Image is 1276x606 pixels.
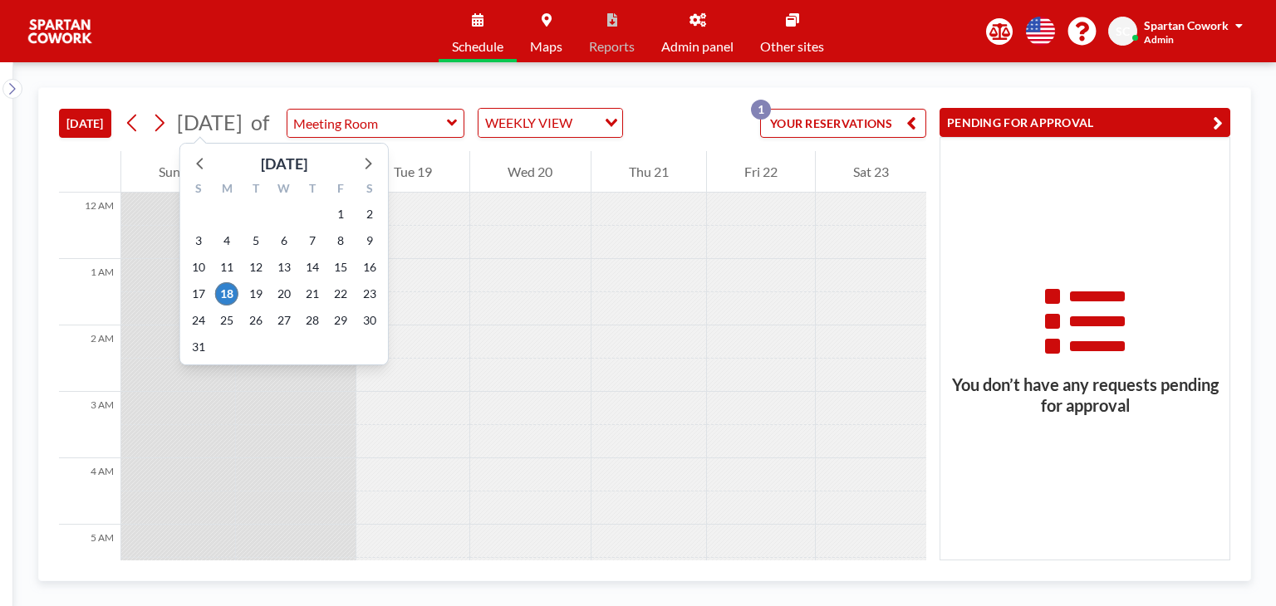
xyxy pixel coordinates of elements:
input: Search for option [577,112,595,134]
span: Friday, August 8, 2025 [329,229,352,252]
div: Sat 23 [816,151,926,193]
span: Sunday, August 17, 2025 [187,282,210,305]
span: Other sites [760,40,824,53]
div: 2 AM [59,325,120,392]
span: Saturday, August 16, 2025 [358,256,381,279]
span: SC [1116,24,1130,39]
button: YOUR RESERVATIONS1 [760,109,926,138]
span: Saturday, August 30, 2025 [358,309,381,332]
div: 4 AM [59,458,120,525]
span: [DATE] [177,110,243,134]
div: Search for option [478,109,622,137]
span: Monday, August 4, 2025 [215,229,238,252]
div: T [298,179,326,201]
div: 3 AM [59,392,120,458]
span: Sunday, August 24, 2025 [187,309,210,332]
div: 1 AM [59,259,120,325]
div: W [270,179,298,201]
button: [DATE] [59,109,111,138]
div: M [213,179,241,201]
span: Friday, August 15, 2025 [329,256,352,279]
span: Tuesday, August 26, 2025 [244,309,267,332]
span: Schedule [452,40,503,53]
span: Wednesday, August 13, 2025 [272,256,296,279]
div: S [184,179,213,201]
span: Tuesday, August 5, 2025 [244,229,267,252]
input: Meeting Room [287,110,447,137]
p: 1 [751,100,771,120]
span: Sunday, August 10, 2025 [187,256,210,279]
span: Thursday, August 28, 2025 [301,309,324,332]
button: PENDING FOR APPROVAL [940,108,1230,137]
span: Maps [530,40,562,53]
span: Saturday, August 23, 2025 [358,282,381,305]
span: Wednesday, August 27, 2025 [272,309,296,332]
span: Friday, August 29, 2025 [329,309,352,332]
span: Sunday, August 3, 2025 [187,229,210,252]
div: Thu 21 [591,151,706,193]
span: of [251,110,269,135]
span: Admin [1144,33,1174,46]
div: 12 AM [59,193,120,259]
span: Saturday, August 2, 2025 [358,203,381,226]
span: Friday, August 1, 2025 [329,203,352,226]
span: Monday, August 25, 2025 [215,309,238,332]
h3: You don’t have any requests pending for approval [940,374,1229,416]
img: organization-logo [27,15,93,48]
span: Sunday, August 31, 2025 [187,335,210,359]
div: Tue 19 [356,151,469,193]
span: Reports [589,40,635,53]
span: Tuesday, August 19, 2025 [244,282,267,305]
div: [DATE] [261,152,307,175]
div: 5 AM [59,525,120,591]
span: Thursday, August 14, 2025 [301,256,324,279]
div: T [241,179,269,201]
span: Saturday, August 9, 2025 [358,229,381,252]
span: Friday, August 22, 2025 [329,282,352,305]
div: Wed 20 [470,151,590,193]
div: Fri 22 [707,151,815,193]
div: Sun 17 [121,151,235,193]
div: S [356,179,384,201]
span: Tuesday, August 12, 2025 [244,256,267,279]
span: Wednesday, August 20, 2025 [272,282,296,305]
div: F [326,179,355,201]
span: Spartan Cowork [1144,18,1229,32]
span: Admin panel [661,40,734,53]
span: Monday, August 11, 2025 [215,256,238,279]
span: Wednesday, August 6, 2025 [272,229,296,252]
span: Thursday, August 21, 2025 [301,282,324,305]
span: WEEKLY VIEW [482,112,576,134]
span: Thursday, August 7, 2025 [301,229,324,252]
span: Monday, August 18, 2025 [215,282,238,305]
